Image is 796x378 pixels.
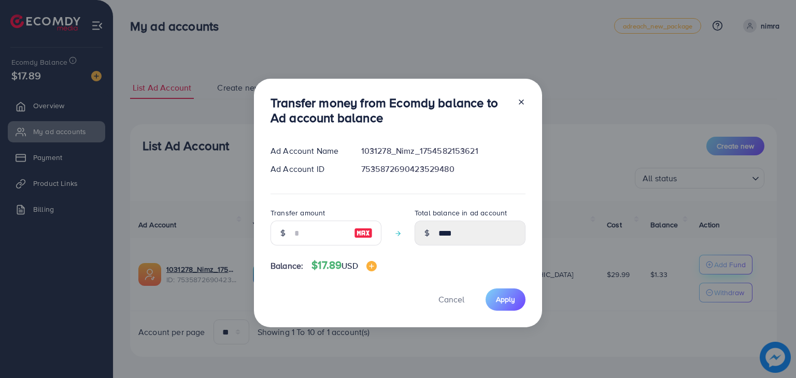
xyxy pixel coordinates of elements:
[271,95,509,125] h3: Transfer money from Ecomdy balance to Ad account balance
[415,208,507,218] label: Total balance in ad account
[271,260,303,272] span: Balance:
[262,163,353,175] div: Ad Account ID
[425,288,477,311] button: Cancel
[262,145,353,157] div: Ad Account Name
[353,163,534,175] div: 7535872690423529480
[486,288,525,311] button: Apply
[271,208,325,218] label: Transfer amount
[438,294,464,305] span: Cancel
[354,227,373,239] img: image
[496,294,515,304] span: Apply
[353,145,534,157] div: 1031278_Nimz_1754582153621
[342,260,358,271] span: USD
[311,259,376,272] h4: $17.89
[366,261,377,271] img: image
